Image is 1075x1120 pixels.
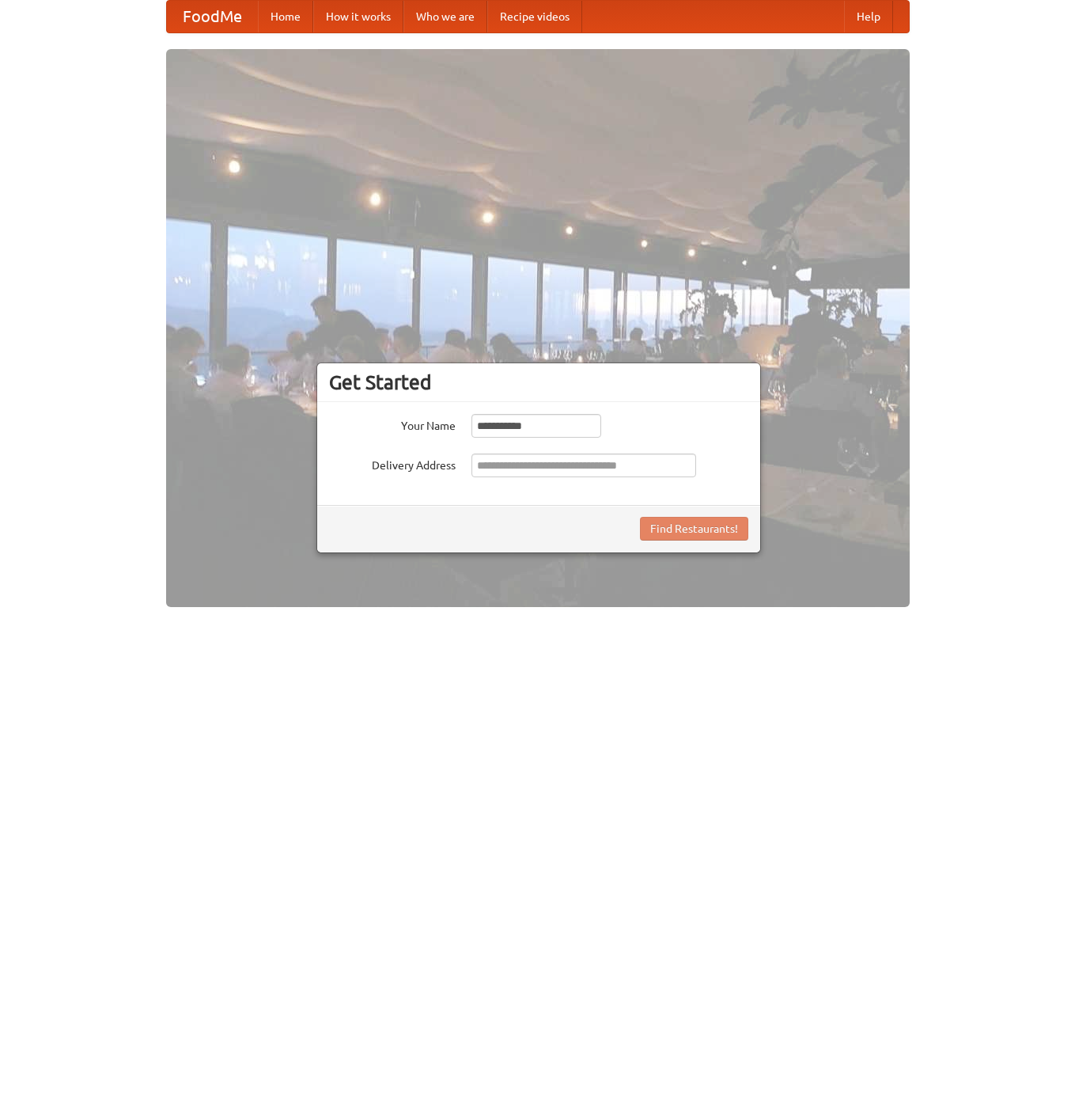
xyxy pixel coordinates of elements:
[258,1,313,32] a: Home
[329,454,456,473] label: Delivery Address
[313,1,403,32] a: How it works
[487,1,582,32] a: Recipe videos
[167,1,258,32] a: FoodMe
[844,1,893,32] a: Help
[640,517,748,541] button: Find Restaurants!
[329,370,748,394] h3: Get Started
[329,414,456,434] label: Your Name
[403,1,487,32] a: Who we are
